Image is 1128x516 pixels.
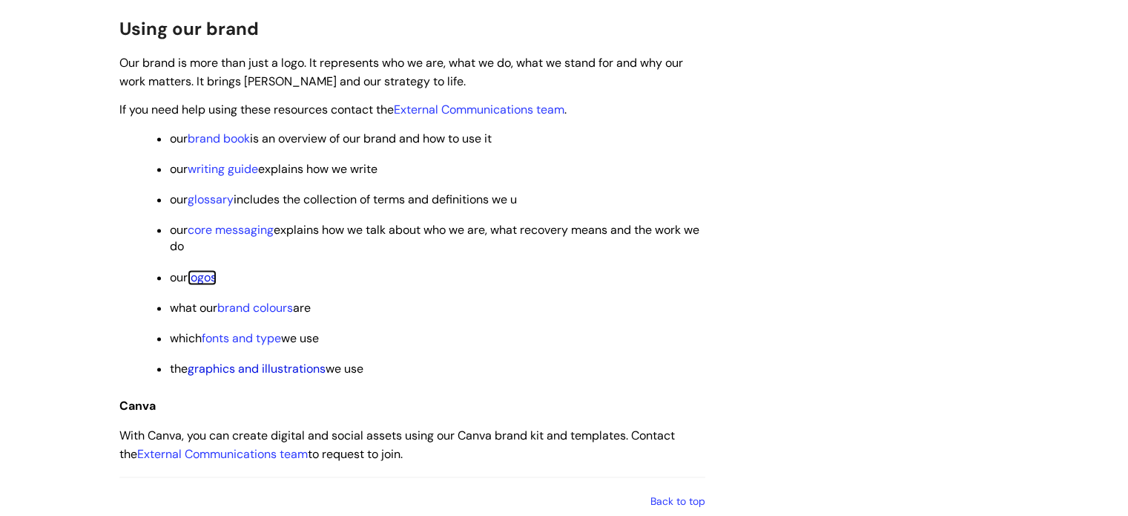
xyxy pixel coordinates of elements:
[119,102,567,117] span: If you need help using these resources contact the .
[170,300,311,316] span: what our are
[188,361,326,376] a: graphics and illustrations
[650,494,705,508] a: Back to top
[170,192,517,207] span: our includes the collection of terms and definitions we u
[119,428,675,462] span: With Canva, you can create digital and social assets using our Canva brand kit and templates. Con...
[119,55,683,89] span: Our brand is more than just a logo. It represents who we are, what we do, what we stand for and w...
[170,131,492,146] span: our is an overview of our brand and how to use it
[170,161,377,177] span: our explains how we write
[119,398,156,414] span: Canva
[188,161,258,177] a: writing guide
[170,330,319,346] span: which we use
[188,222,274,238] a: core messaging
[217,300,293,316] a: brand colours
[188,270,217,285] a: logos
[170,222,699,254] span: our explains how we talk about who we are, what recovery means and the work we do
[202,330,281,346] a: fonts and type
[188,192,234,207] a: glossary
[170,270,217,285] span: our
[170,361,363,376] span: the we use
[394,102,564,117] a: External Communications team
[137,446,308,462] a: External Communications team
[188,131,250,146] a: brand book
[119,17,259,40] span: Using our brand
